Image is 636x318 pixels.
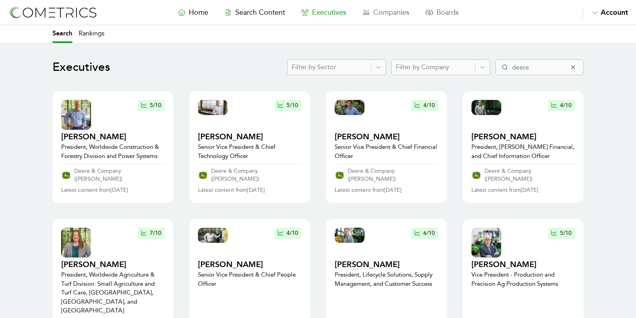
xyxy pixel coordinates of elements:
h2: [PERSON_NAME] [198,131,301,142]
p: Latest content from [DATE] [198,186,265,194]
h2: [PERSON_NAME] [335,259,438,270]
a: Deere & Company ([PERSON_NAME]) [471,167,575,183]
span: Executives [312,8,346,17]
p: Deere & Company ([PERSON_NAME]) [211,167,301,183]
p: President, [PERSON_NAME] Financial, and Chief Information Officer [471,142,575,160]
p: President, Worldwide Agriculture & Turf Division: Small Agriculture and Turf Care, [GEOGRAPHIC_DA... [61,270,165,315]
p: Latest content from [DATE] [61,186,128,194]
p: Deere & Company ([PERSON_NAME]) [485,167,575,183]
button: 7/10 [138,228,165,239]
button: 5/10 [275,100,301,111]
img: logo-refresh-RPX2ODFg.svg [8,5,97,20]
img: executive profile thumbnail [61,100,91,130]
h2: [PERSON_NAME] [61,259,165,270]
p: Vice President - Production and Precision Ag Production Systems [471,270,575,288]
a: executive profile thumbnail5/10[PERSON_NAME]President, Worldwide Construction & Forestry Division... [61,100,165,160]
a: executive profile thumbnail4/10[PERSON_NAME]Senior Vice President & Chief People Officer [198,228,301,315]
span: Companies [373,8,409,17]
a: Search [52,25,72,43]
a: Deere & Company ([PERSON_NAME]) [335,167,438,183]
span: Search Content [235,8,285,17]
img: executive profile thumbnail [471,100,501,115]
p: Deere & Company ([PERSON_NAME]) [348,167,438,183]
p: Deere & Company ([PERSON_NAME]) [74,167,165,183]
button: 4/10 [411,100,438,111]
span: Account [601,8,628,17]
p: Senior Vice President & Chief Technology Officer [198,142,301,160]
img: company logo [61,170,71,180]
a: executive profile thumbnail4/10[PERSON_NAME]President, [PERSON_NAME] Financial, and Chief Informa... [471,100,575,160]
button: 4/10 [275,228,301,239]
span: Boards [436,8,459,17]
a: executive profile thumbnail7/10[PERSON_NAME]President, Worldwide Agriculture & Turf Division: Sma... [61,228,165,315]
img: company logo [471,170,481,180]
a: executive profile thumbnail4/10[PERSON_NAME]Senior Vice President & Chief Financial Officer [335,100,438,160]
p: President, Worldwide Construction & Forestry Division and Power Systems [61,142,165,160]
button: 4/10 [548,100,575,111]
img: executive profile thumbnail [471,228,501,258]
img: executive profile thumbnail [335,100,365,115]
button: Clear the search query [569,63,577,71]
p: President, Lifecycle Solutions, Supply Management, and Customer Success [335,270,438,288]
a: Home [170,7,216,18]
h1: Executives [52,60,110,74]
img: executive profile thumbnail [198,100,228,115]
p: Senior Vice President & Chief Financial Officer [335,142,438,160]
p: Latest content from [DATE] [335,186,401,194]
h2: [PERSON_NAME] [61,131,165,142]
a: Boards [417,7,467,18]
h2: [PERSON_NAME] [471,131,575,142]
a: executive profile thumbnail5/10[PERSON_NAME]Senior Vice President & Chief Technology Officer [198,100,301,160]
a: Deere & Company ([PERSON_NAME]) [61,167,165,183]
a: Executives [293,7,354,18]
p: Latest content from [DATE] [471,186,538,194]
a: Deere & Company ([PERSON_NAME]) [198,167,301,183]
img: executive profile thumbnail [335,228,365,243]
button: 5/10 [548,228,575,239]
a: Rankings [79,25,105,43]
input: Search [495,59,584,75]
span: Home [189,8,208,17]
a: executive profile thumbnail6/10[PERSON_NAME]President, Lifecycle Solutions, Supply Management, an... [335,228,438,315]
button: 5/10 [138,100,165,111]
a: executive profile thumbnail5/10[PERSON_NAME]Vice President - Production and Precision Ag Producti... [471,228,575,315]
a: Companies [354,7,417,18]
a: Search Content [216,7,293,18]
button: Account [582,7,628,18]
h2: [PERSON_NAME] [335,131,438,142]
p: Senior Vice President & Chief People Officer [198,270,301,288]
img: company logo [335,170,345,180]
h2: [PERSON_NAME] [471,259,575,270]
img: company logo [198,170,208,180]
button: 6/10 [411,228,438,239]
img: executive profile thumbnail [198,228,228,243]
img: executive profile thumbnail [61,228,91,258]
h2: [PERSON_NAME] [198,259,301,270]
